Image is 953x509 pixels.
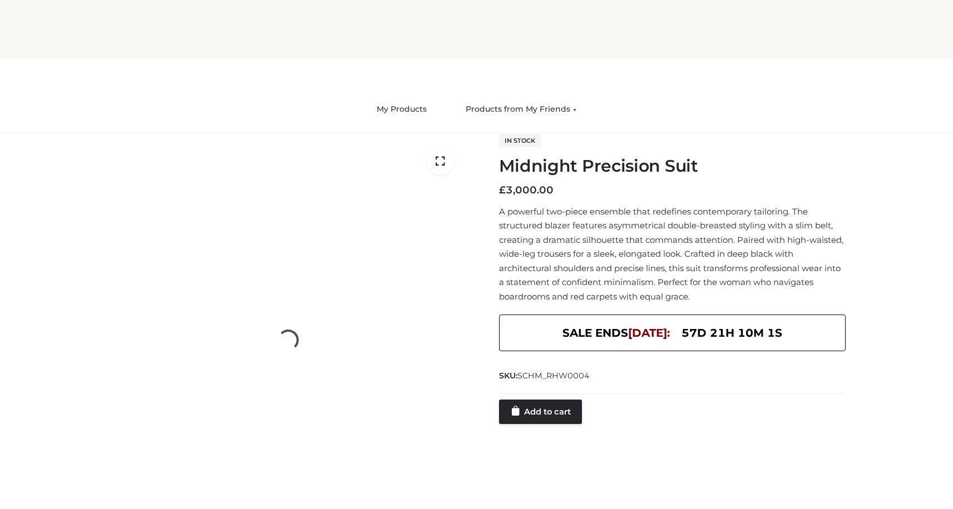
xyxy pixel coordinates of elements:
[499,134,541,147] span: In stock
[499,315,846,351] div: SALE ENDS
[517,371,590,381] span: SCHM_RHW0004
[499,369,591,382] span: SKU:
[499,400,582,424] a: Add to cart
[457,97,585,122] a: Products from My Friends
[499,156,846,176] h1: Midnight Precision Suit
[499,184,506,196] span: £
[499,204,846,304] p: A powerful two-piece ensemble that redefines contemporary tailoring. The structured blazer featur...
[682,323,782,342] span: 57d 21h 10m 1s
[628,326,670,340] span: [DATE]:
[499,184,554,196] bdi: 3,000.00
[368,97,435,122] a: My Products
